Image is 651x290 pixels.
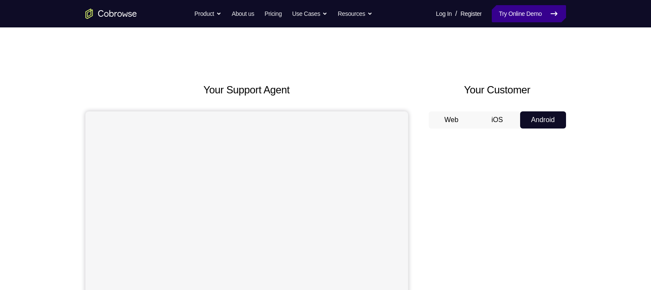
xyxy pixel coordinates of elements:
button: Android [520,111,566,129]
a: Try Online Demo [492,5,566,22]
h2: Your Customer [429,82,566,98]
a: Pricing [264,5,282,22]
span: / [455,9,457,19]
button: Product [194,5,221,22]
a: About us [232,5,254,22]
a: Log In [436,5,452,22]
a: Go to the home page [85,9,137,19]
a: Register [460,5,481,22]
button: Web [429,111,475,129]
button: Resources [338,5,372,22]
h2: Your Support Agent [85,82,408,98]
button: iOS [474,111,520,129]
button: Use Cases [292,5,327,22]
